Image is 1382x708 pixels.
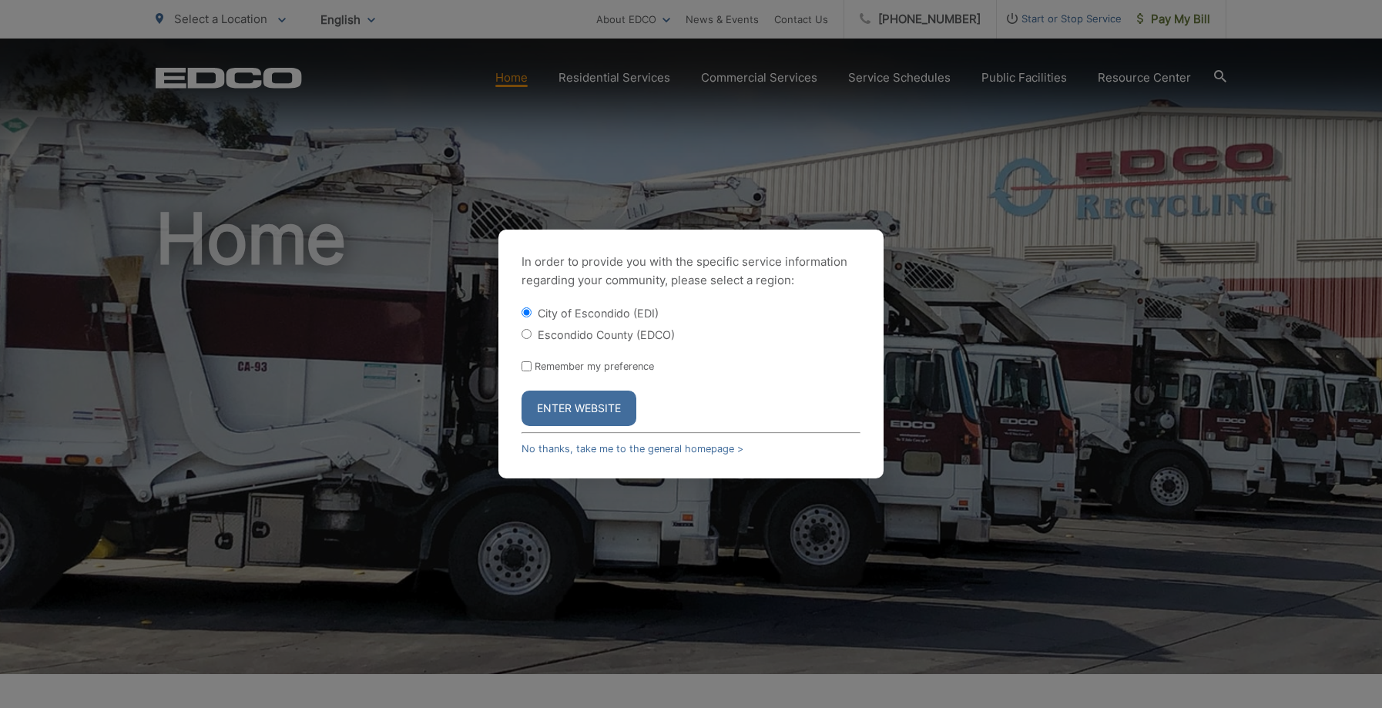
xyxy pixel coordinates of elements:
[522,443,743,455] a: No thanks, take me to the general homepage >
[522,391,636,426] button: Enter Website
[538,307,659,320] label: City of Escondido (EDI)
[522,253,860,290] p: In order to provide you with the specific service information regarding your community, please se...
[538,328,675,341] label: Escondido County (EDCO)
[535,361,654,372] label: Remember my preference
